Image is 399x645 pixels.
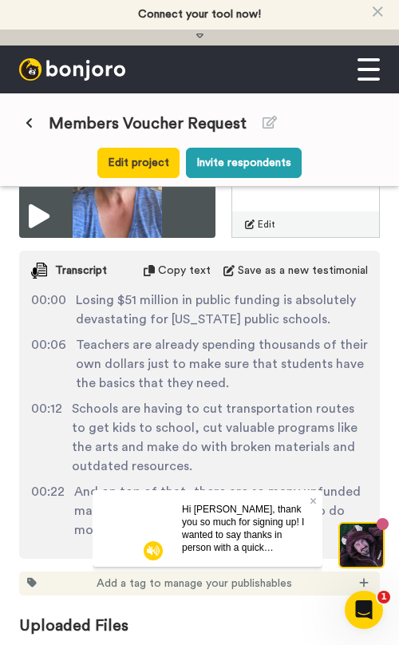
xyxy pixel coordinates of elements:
span: 00:12 [31,399,62,476]
span: Schools are having to cut transportation routes to get kids to school, cut valuable programs like... [72,399,368,476]
img: transcript.svg [31,263,47,279]
span: 00:00 [31,291,66,329]
img: menu-white.svg [358,58,380,81]
span: Losing $51 million in public funding is absolutely devastating for [US_STATE] public schools. [76,291,368,329]
span: Hi [PERSON_NAME], thank you so much for signing up! I wanted to say thanks in person with a quick... [89,14,211,114]
span: Copy text [158,263,211,279]
img: c638375f-eacb-431c-9714-bd8d08f708a7-1584310529.jpg [2,3,45,46]
span: Uploaded Files [19,596,380,637]
span: Save as a new testimonial [238,263,368,279]
span: 00:06 [31,335,66,393]
span: Teachers are already spending thousands of their own dollars just to make sure that students have... [76,335,368,393]
iframe: Intercom live chat [345,591,383,629]
button: Invite respondents [186,148,302,178]
div: Connect your tool now! [138,8,261,22]
span: Members Voucher Request [49,113,247,135]
span: And on top of that, there are so many unfunded mandates that that are asking teachers to do more ... [74,482,368,540]
span: Add a tag to manage your publishables [97,576,292,592]
img: bj-logo-header-white.svg [19,58,125,81]
span: Transcript [55,263,107,279]
span: Edit [258,218,275,231]
button: Edit project [97,148,180,178]
img: mute-white.svg [51,51,70,70]
span: 1 [377,591,390,603]
span: 00:22 [31,482,65,540]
